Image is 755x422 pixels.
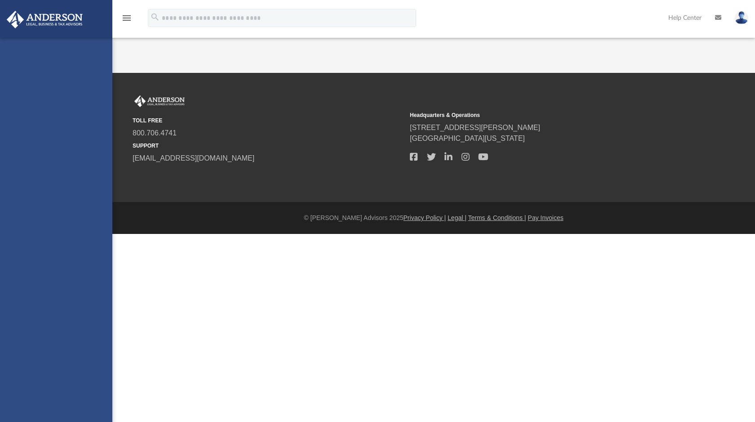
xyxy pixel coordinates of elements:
[112,213,755,223] div: © [PERSON_NAME] Advisors 2025
[410,135,525,142] a: [GEOGRAPHIC_DATA][US_STATE]
[133,142,404,150] small: SUPPORT
[410,111,681,119] small: Headquarters & Operations
[133,95,187,107] img: Anderson Advisors Platinum Portal
[150,12,160,22] i: search
[133,117,404,125] small: TOLL FREE
[448,214,466,221] a: Legal |
[404,214,446,221] a: Privacy Policy |
[410,124,540,131] a: [STREET_ADDRESS][PERSON_NAME]
[468,214,526,221] a: Terms & Conditions |
[4,11,85,28] img: Anderson Advisors Platinum Portal
[121,13,132,23] i: menu
[528,214,563,221] a: Pay Invoices
[133,129,177,137] a: 800.706.4741
[133,154,254,162] a: [EMAIL_ADDRESS][DOMAIN_NAME]
[735,11,748,24] img: User Pic
[121,17,132,23] a: menu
